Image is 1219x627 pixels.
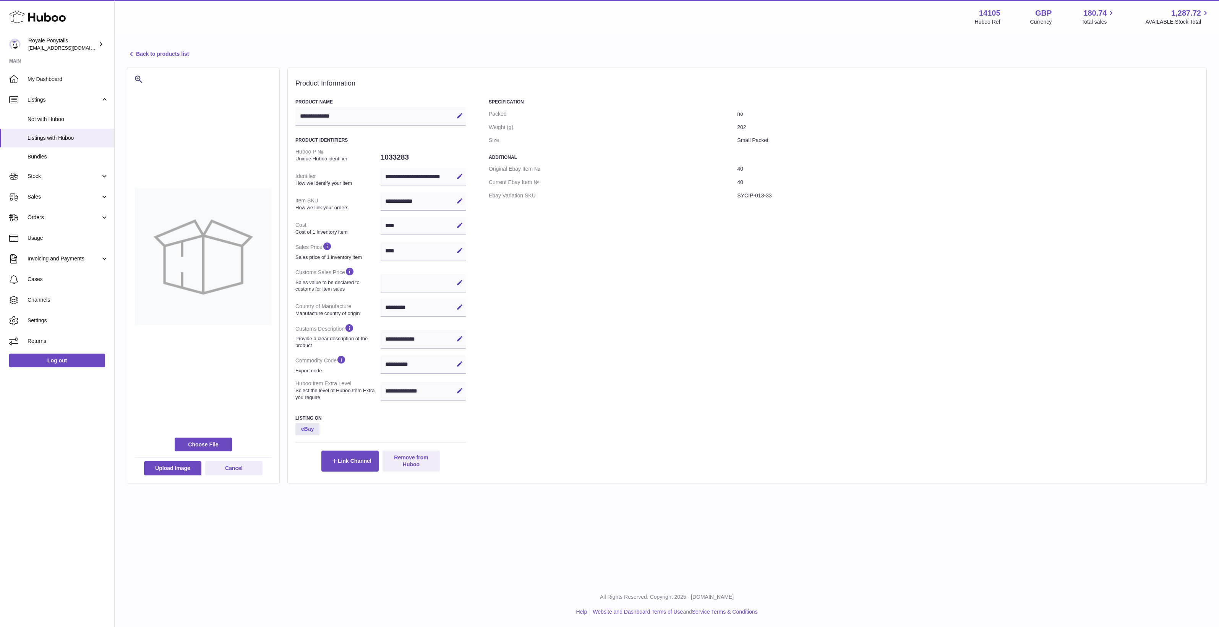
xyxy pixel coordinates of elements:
span: Usage [28,234,109,242]
span: Sales [28,193,101,200]
span: Listings with Huboo [28,134,109,142]
dt: Cost [295,218,381,238]
dt: Commodity Code [295,352,381,377]
dt: Huboo Item Extra Level [295,377,381,404]
p: All Rights Reserved. Copyright 2025 - [DOMAIN_NAME] [121,593,1213,601]
button: Link Channel [321,451,379,471]
span: Cases [28,276,109,283]
h3: Product Name [295,99,466,105]
span: [EMAIL_ADDRESS][DOMAIN_NAME] [28,45,112,51]
button: Remove from Huboo [383,451,440,471]
li: and [590,608,757,616]
strong: Export code [295,367,379,374]
strong: Provide a clear description of the product [295,335,379,349]
strong: Select the level of Huboo Item Extra you require [295,387,379,401]
a: Back to products list [127,50,189,59]
dt: Weight (g) [489,121,737,134]
span: Orders [28,214,101,221]
dd: 40 [737,176,1199,189]
span: Total sales [1081,18,1115,26]
strong: Cost of 1 inventory item [295,229,379,236]
img: internalAdmin-14105@internal.huboo.com [9,39,21,50]
span: Not with Huboo [28,116,109,123]
strong: Manufacture country of origin [295,310,379,317]
dt: Ebay Variation SKU [489,189,737,202]
h3: Listing On [295,415,466,421]
h3: Specification [489,99,1199,105]
span: Invoicing and Payments [28,255,101,262]
div: Currency [1030,18,1052,26]
span: 1,287.72 [1171,8,1201,18]
strong: Sales price of 1 inventory item [295,254,379,261]
a: Log out [9,354,105,367]
dt: Item SKU [295,194,381,214]
a: Website and Dashboard Terms of Use [593,609,683,615]
dd: 202 [737,121,1199,134]
dt: Original Ebay Item № [489,162,737,176]
dt: Packed [489,107,737,121]
strong: How we link your orders [295,204,379,211]
span: AVAILABLE Stock Total [1145,18,1210,26]
dd: 1033283 [381,149,466,165]
span: Stock [28,173,101,180]
strong: 14105 [979,8,1000,18]
span: Listings [28,96,101,103]
dt: Huboo P № [295,145,381,165]
dd: Small Packet [737,134,1199,147]
dt: Identifier [295,170,381,189]
span: Settings [28,317,109,324]
strong: Unique Huboo identifier [295,155,379,162]
span: Returns [28,338,109,345]
dt: Sales Price [295,238,381,263]
span: Channels [28,296,109,304]
dd: 40 [737,162,1199,176]
dt: Country of Manufacture [295,300,381,320]
strong: eBay [295,423,319,435]
dd: SYCIP-013-33 [737,189,1199,202]
span: Bundles [28,153,109,160]
span: My Dashboard [28,76,109,83]
strong: How we identify your item [295,180,379,187]
button: Upload Image [144,461,201,475]
strong: Sales value to be declared to customs for item sales [295,279,379,292]
span: 180.74 [1083,8,1107,18]
a: 180.74 Total sales [1081,8,1115,26]
strong: GBP [1035,8,1052,18]
img: no-photo-large.jpg [135,188,272,325]
h3: Additional [489,154,1199,160]
button: Cancel [205,461,263,475]
a: 1,287.72 AVAILABLE Stock Total [1145,8,1210,26]
span: Choose File [175,438,232,451]
h3: Product Identifiers [295,137,466,143]
a: Service Terms & Conditions [692,609,758,615]
dt: Customs Description [295,320,381,352]
dt: Current Ebay Item № [489,176,737,189]
a: Help [576,609,587,615]
dt: Size [489,134,737,147]
h2: Product Information [295,79,1199,88]
div: Huboo Ref [975,18,1000,26]
div: Royale Ponytails [28,37,97,52]
dd: no [737,107,1199,121]
dt: Customs Sales Price [295,263,381,295]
